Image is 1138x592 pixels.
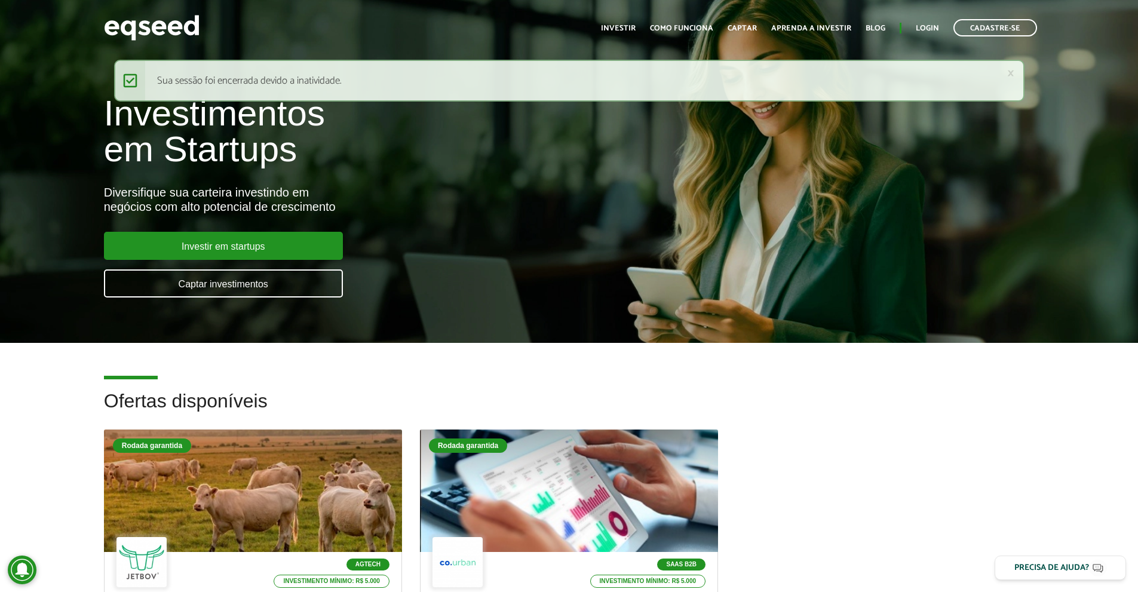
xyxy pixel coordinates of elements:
[274,575,389,588] p: Investimento mínimo: R$ 5.000
[1007,67,1014,79] a: ×
[104,12,200,44] img: EqSeed
[601,24,636,32] a: Investir
[104,96,655,167] h1: Investimentos em Startups
[114,60,1024,102] div: Sua sessão foi encerrada devido a inatividade.
[346,559,389,570] p: Agtech
[113,438,191,453] div: Rodada garantida
[728,24,757,32] a: Captar
[771,24,851,32] a: Aprenda a investir
[866,24,885,32] a: Blog
[104,391,1035,430] h2: Ofertas disponíveis
[104,269,343,297] a: Captar investimentos
[916,24,939,32] a: Login
[104,185,655,214] div: Diversifique sua carteira investindo em negócios com alto potencial de crescimento
[953,19,1037,36] a: Cadastre-se
[104,232,343,260] a: Investir em startups
[650,24,713,32] a: Como funciona
[657,559,706,570] p: SaaS B2B
[590,575,706,588] p: Investimento mínimo: R$ 5.000
[429,438,507,453] div: Rodada garantida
